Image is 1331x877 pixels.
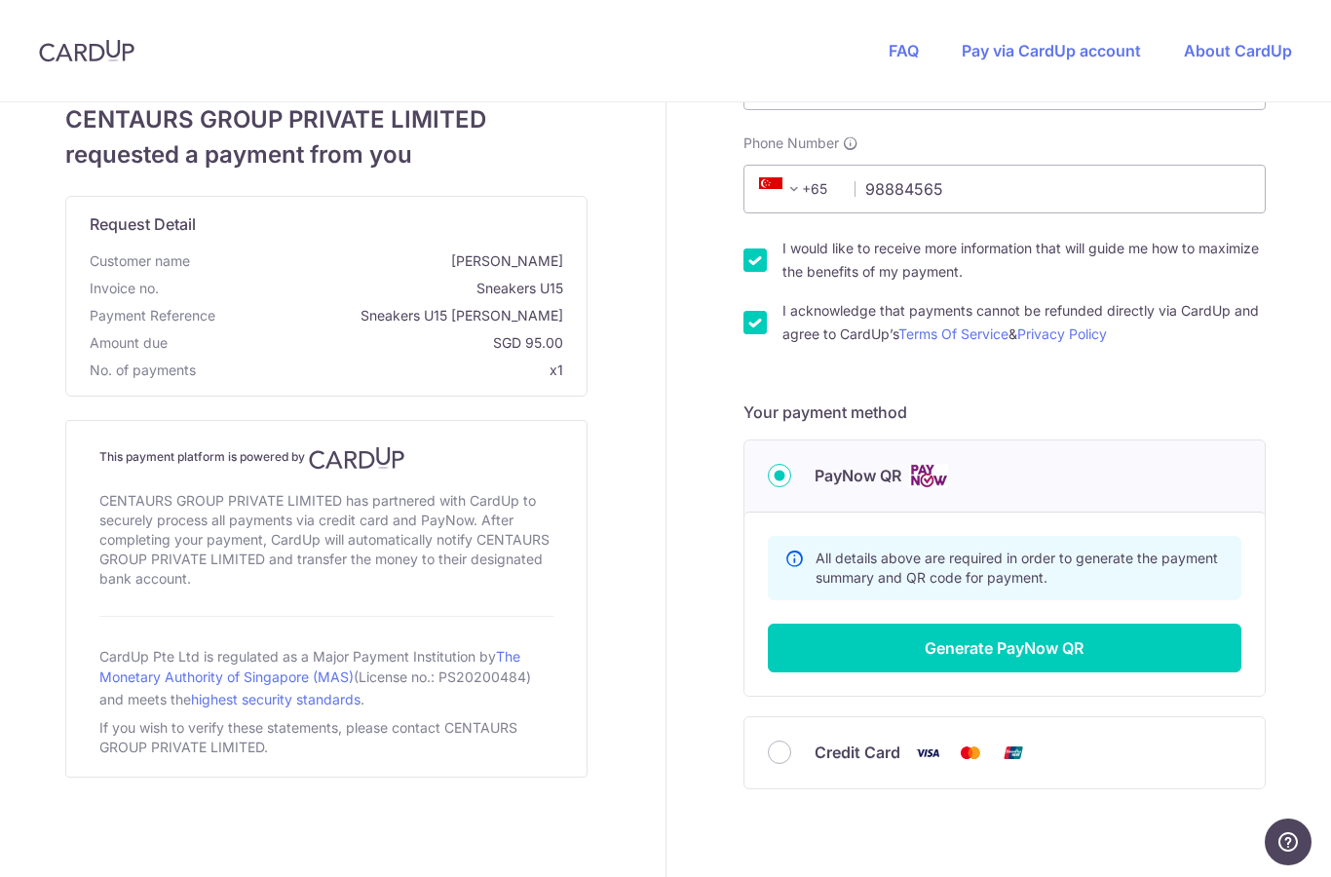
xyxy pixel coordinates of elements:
label: I acknowledge that payments cannot be refunded directly via CardUp and agree to CardUp’s & [782,299,1266,346]
span: No. of payments [90,361,196,380]
img: Union Pay [994,741,1033,765]
span: Amount due [90,333,168,353]
span: PayNow QR [815,464,901,487]
img: Cards logo [909,464,948,488]
img: CardUp [39,39,134,62]
span: x1 [550,362,563,378]
span: All details above are required in order to generate the payment summary and QR code for payment. [816,550,1218,586]
span: requested a payment from you [65,137,588,172]
div: CENTAURS GROUP PRIVATE LIMITED has partnered with CardUp to securely process all payments via cre... [99,487,553,592]
span: +65 [759,177,806,201]
div: Credit Card Visa Mastercard Union Pay [768,741,1241,765]
img: CardUp [309,446,404,470]
a: highest security standards [191,691,361,707]
a: FAQ [889,41,919,60]
span: Customer name [90,251,190,271]
span: translation missing: en.request_detail [90,214,196,234]
span: Credit Card [815,741,900,764]
a: About CardUp [1184,41,1292,60]
span: Phone Number [743,133,839,153]
span: SGD 95.00 [175,333,563,353]
div: If you wish to verify these statements, please contact CENTAURS GROUP PRIVATE LIMITED. [99,714,553,761]
label: I would like to receive more information that will guide me how to maximize the benefits of my pa... [782,237,1266,284]
a: Pay via CardUp account [962,41,1141,60]
h4: This payment platform is powered by [99,446,553,470]
span: +65 [753,177,841,201]
span: translation missing: en.payment_reference [90,307,215,324]
button: Generate PayNow QR [768,624,1241,672]
span: Sneakers U15 [167,279,563,298]
iframe: Opens a widget where you can find more information [1265,819,1312,867]
span: Sneakers U15 [PERSON_NAME] [223,306,563,325]
div: PayNow QR Cards logo [768,464,1241,488]
h5: Your payment method [743,400,1266,424]
img: Mastercard [951,741,990,765]
span: [PERSON_NAME] [198,251,563,271]
a: Privacy Policy [1017,325,1107,342]
div: CardUp Pte Ltd is regulated as a Major Payment Institution by (License no.: PS20200484) and meets... [99,640,553,714]
img: Visa [908,741,947,765]
span: Invoice no. [90,279,159,298]
a: Terms Of Service [898,325,1008,342]
span: CENTAURS GROUP PRIVATE LIMITED [65,102,588,137]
